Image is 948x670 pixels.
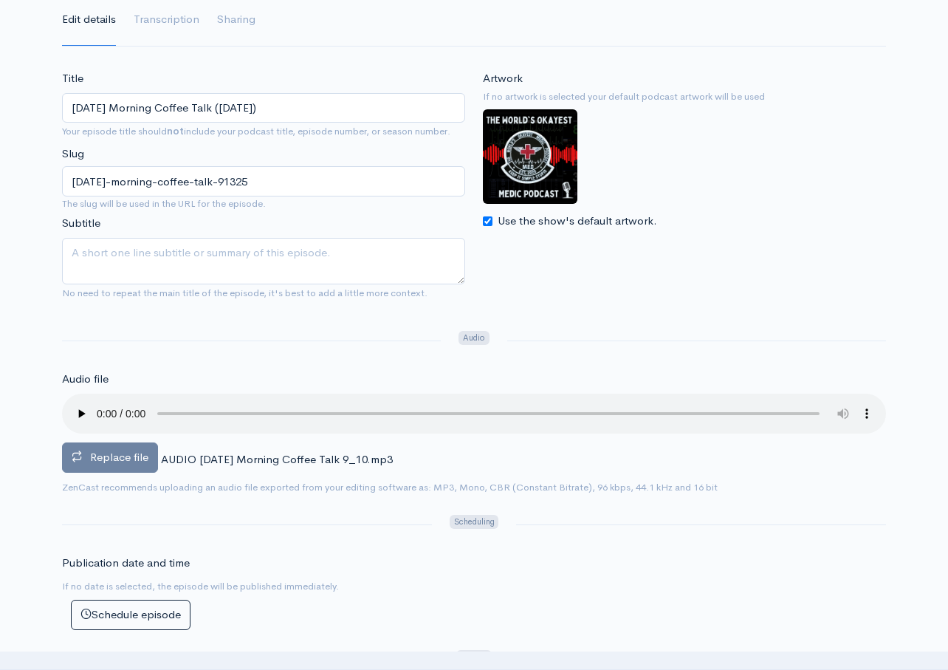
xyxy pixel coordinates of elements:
small: ZenCast recommends uploading an audio file exported from your editing software as: MP3, Mono, CBR... [62,481,718,493]
label: Title [62,70,83,87]
span: Replace file [90,450,148,464]
input: What is the episode's title? [62,93,465,123]
small: The slug will be used in the URL for the episode. [62,196,465,211]
label: Subtitle [62,215,100,232]
span: Scheduling [450,515,498,529]
input: title-of-episode [62,166,465,196]
span: AUDIO [DATE] Morning Coffee Talk 9_10.mp3 [161,452,393,466]
strong: not [167,125,184,137]
label: Use the show's default artwork. [498,213,657,230]
span: Details [456,650,491,664]
span: Audio [458,331,489,345]
label: Publication date and time [62,555,190,572]
small: If no date is selected, the episode will be published immediately. [62,580,339,592]
label: Slug [62,146,84,163]
small: No need to repeat the main title of the episode, it's best to add a little more context. [62,287,427,299]
label: Audio file [62,371,109,388]
small: If no artwork is selected your default podcast artwork will be used [483,89,886,104]
label: Artwork [483,70,523,87]
button: Schedule episode [71,600,190,630]
small: Your episode title should include your podcast title, episode number, or season number. [62,125,450,137]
